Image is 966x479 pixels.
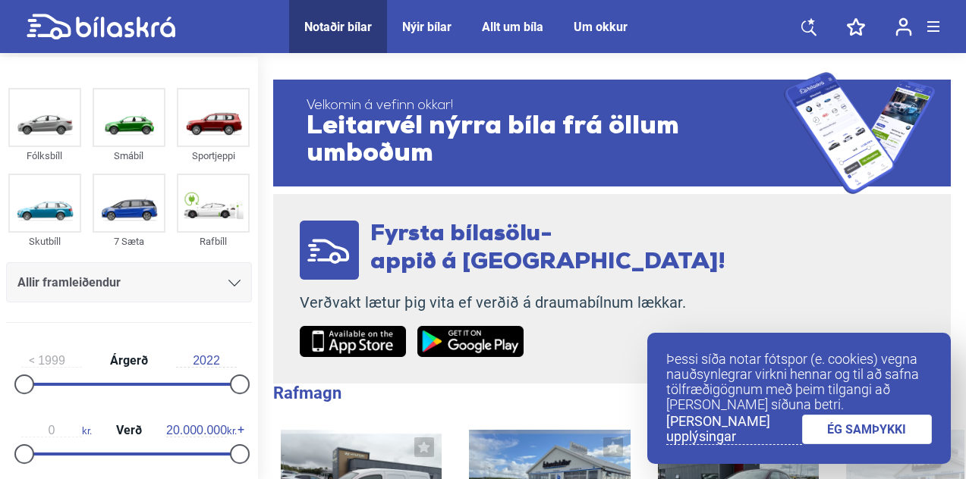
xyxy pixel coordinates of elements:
[895,17,912,36] img: user-login.svg
[802,415,933,444] a: ÉG SAMÞYKKI
[273,72,951,194] a: Velkomin á vefinn okkar!Leitarvél nýrra bíla frá öllum umboðum
[112,424,146,437] span: Verð
[304,20,372,34] a: Notaðir bílar
[17,272,121,293] span: Allir framleiðendur
[177,147,250,164] div: Sportjeppi
[300,293,725,312] p: Verðvakt lætur þig vita ef verðið á draumabílnum lækkar.
[273,384,341,402] b: Rafmagn
[21,424,92,437] span: kr.
[106,355,152,367] span: Árgerð
[370,223,725,274] span: Fyrsta bílasölu- appið á [GEOGRAPHIC_DATA]!
[307,114,784,168] span: Leitarvél nýrra bíla frá öllum umboðum
[402,20,452,34] a: Nýir bílar
[666,352,932,412] p: Þessi síða notar fótspor (e. cookies) vegna nauðsynlegrar virkni hennar og til að safna tölfræðig...
[177,233,250,250] div: Rafbíll
[666,414,802,445] a: [PERSON_NAME] upplýsingar
[93,233,165,250] div: 7 Sæta
[166,424,237,437] span: kr.
[574,20,628,34] a: Um okkur
[307,99,784,114] span: Velkomin á vefinn okkar!
[93,147,165,164] div: Smábíl
[482,20,543,34] a: Allt um bíla
[8,147,81,164] div: Fólksbíll
[8,233,81,250] div: Skutbíll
